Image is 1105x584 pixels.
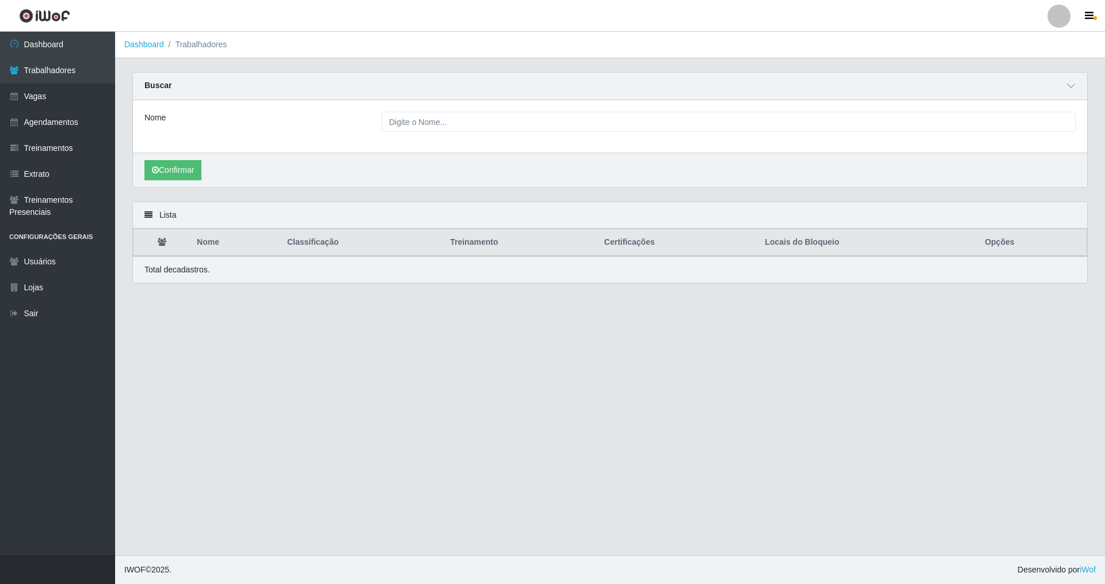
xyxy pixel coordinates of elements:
nav: breadcrumb [115,32,1105,58]
input: Digite o Nome... [382,112,1076,132]
th: Classificação [280,229,443,256]
span: IWOF [124,565,146,574]
span: © 2025 . [124,564,172,576]
div: Lista [133,202,1087,229]
a: Dashboard [124,40,164,49]
th: Nome [190,229,280,256]
th: Certificações [597,229,758,256]
th: Treinamento [443,229,597,256]
strong: Buscar [144,81,172,90]
th: Opções [978,229,1087,256]
label: Nome [144,112,166,124]
img: CoreUI Logo [19,9,70,23]
p: Total de cadastros. [144,264,210,276]
span: Desenvolvido por [1018,564,1096,576]
button: Confirmar [144,160,201,180]
th: Locais do Bloqueio [758,229,978,256]
a: iWof [1080,565,1096,574]
li: Trabalhadores [164,39,227,51]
